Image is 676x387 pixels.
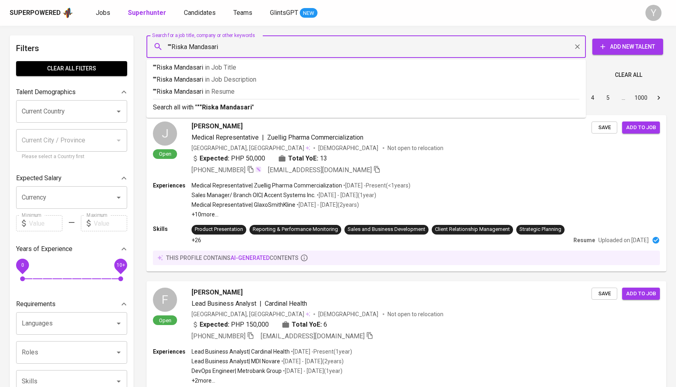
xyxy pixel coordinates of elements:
p: ""Riska Mandasari [153,87,579,97]
b: Total YoE: [288,154,318,163]
span: | [262,133,264,142]
div: Expected Salary [16,170,127,186]
span: in Job Description [205,76,256,83]
p: Talent Demographics [16,87,76,97]
p: Years of Experience [16,244,72,254]
p: Lead Business Analyst | Cardinal Health [192,348,290,356]
p: Resume [573,236,595,244]
a: Superhunter [128,8,168,18]
span: [PERSON_NAME] [192,288,243,297]
div: PHP 50,000 [192,154,265,163]
button: Clear All filters [16,61,127,76]
nav: pagination navigation [524,91,666,104]
p: Not open to relocation [387,310,443,318]
a: GlintsGPT NEW [270,8,317,18]
span: Save [596,289,613,298]
span: Open [156,150,175,157]
p: Experiences [153,348,192,356]
p: DevOps Engineer | Metrobank Group [192,367,282,375]
button: Go to page 5 [602,91,614,104]
button: Clear All [612,68,645,82]
div: Y [645,5,662,21]
span: [PHONE_NUMBER] [192,166,245,174]
b: ""Riska Mandasari [197,103,252,111]
p: Experiences [153,181,192,189]
span: Teams [233,9,252,16]
div: Sales and Business Development [348,226,425,233]
div: … [617,94,630,102]
span: Save [596,123,613,132]
span: Candidates [184,9,216,16]
button: Go to page 4 [586,91,599,104]
span: Cardinal Health [265,300,307,307]
p: • [DATE] - [DATE] ( 2 years ) [280,357,344,365]
p: Expected Salary [16,173,62,183]
div: Product Presentation [195,226,243,233]
span: AI-generated [231,255,270,261]
input: Value [94,215,127,231]
p: Search all with " " [153,103,579,112]
img: magic_wand.svg [255,166,262,173]
p: Lead Business Analyst | MDI Novare [192,357,280,365]
span: Clear All [615,70,642,80]
span: | [260,299,262,309]
span: [DEMOGRAPHIC_DATA] [318,310,379,318]
span: 6 [324,320,327,329]
div: Reporting & Performance Monitoring [253,226,338,233]
a: JOpen[PERSON_NAME]Medical Representative|Zuellig Pharma Commercialization[GEOGRAPHIC_DATA], [GEOG... [146,115,666,272]
button: Add New Talent [592,39,663,55]
p: +10 more ... [192,210,410,218]
p: ""Riska Mandasari [153,63,579,72]
span: Add New Talent [599,42,657,52]
span: 10+ [116,262,125,268]
p: Sales Manager/ Branch OIC | Accent Systems Inc. [192,191,315,199]
span: NEW [300,9,317,17]
button: Clear [572,41,583,52]
button: Add to job [622,288,660,300]
span: Jobs [96,9,110,16]
div: PHP 150,000 [192,320,269,329]
div: Superpowered [10,8,61,18]
div: Client Relationship Management [435,226,510,233]
span: [EMAIL_ADDRESS][DOMAIN_NAME] [261,332,365,340]
p: Medical Representative | GlaxoSmithKline [192,201,295,209]
span: Open [156,317,175,324]
b: Superhunter [128,9,166,16]
button: Go to next page [652,91,665,104]
p: • [DATE] - [DATE] ( 2 years ) [295,201,359,209]
b: Expected: [200,320,229,329]
p: • [DATE] - [DATE] ( 1 year ) [282,367,342,375]
p: • [DATE] - Present ( 1 year ) [290,348,352,356]
span: 0 [21,262,24,268]
p: Uploaded on [DATE] [598,236,649,244]
button: Open [113,192,124,203]
span: 13 [320,154,327,163]
p: Skills [153,225,192,233]
button: Go to page 1000 [632,91,650,104]
span: Zuellig Pharma Commercialization [267,134,363,141]
p: Requirements [16,299,56,309]
div: Talent Demographics [16,84,127,100]
span: [DEMOGRAPHIC_DATA] [318,144,379,152]
button: Open [113,318,124,329]
div: J [153,121,177,146]
p: ""Riska Mandasari [153,75,579,84]
button: Save [591,288,617,300]
button: Open [113,347,124,358]
input: Value [29,215,62,231]
div: [GEOGRAPHIC_DATA], [GEOGRAPHIC_DATA] [192,310,310,318]
button: Save [591,121,617,134]
span: [PHONE_NUMBER] [192,332,245,340]
img: app logo [62,7,73,19]
p: Not open to relocation [387,144,443,152]
b: Total YoE: [292,320,322,329]
span: Lead Business Analyst [192,300,256,307]
span: GlintsGPT [270,9,298,16]
span: Medical Representative [192,134,259,141]
div: Requirements [16,296,127,312]
span: Clear All filters [23,64,121,74]
p: Please select a Country first [22,153,122,161]
p: this profile contains contents [166,254,299,262]
a: Jobs [96,8,112,18]
span: Add to job [626,289,656,298]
